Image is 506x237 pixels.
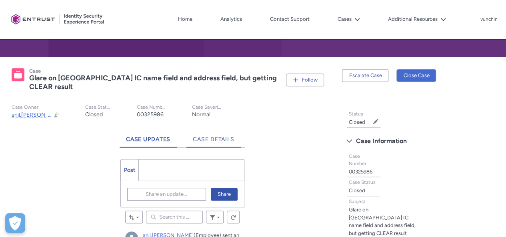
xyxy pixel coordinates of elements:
span: Subject [348,199,365,204]
button: Case Information [342,135,428,147]
p: Case Number [137,104,166,110]
input: Search this feed... [146,211,203,223]
records-entity-label: Case [29,68,41,74]
lightning-formatted-text: Closed [348,119,365,125]
li: If there is a glare covered the name and we are unable to identify characters then we fail it for... [16,113,114,141]
a: Case Updates [120,125,177,147]
a: Home [176,13,194,25]
li: If there is a glare covered major part of the face and we are unable to identify the facial featu... [16,141,114,177]
lightning-formatted-text: Closed [85,111,103,118]
span: Case Details [193,136,234,143]
a: Contact Support [268,13,312,25]
button: Close Case [396,69,436,82]
button: Change Owner [53,112,60,118]
lightning-formatted-text: 00325986 [137,111,164,118]
lightning-formatted-text: Normal [192,111,210,118]
lightning-formatted-text: 00325986 [348,169,372,175]
button: Cases [336,13,362,25]
button: User Profile vunchin [480,15,498,23]
a: Case Details [186,125,241,147]
span: Share [218,188,231,200]
p: vunchin [480,17,498,22]
lightning-formatted-text: Glare on Malaysia IC name field and address field, but getting CLEAR result [29,74,277,92]
div: Cookie Preferences [5,213,25,233]
span: anil.[PERSON_NAME] [12,112,66,118]
span: Post [124,167,135,173]
a: Analytics, opens in new tab [218,13,244,25]
button: Edit Status [372,118,379,125]
button: Additional Resources [386,13,448,25]
button: Escalate Case [342,69,388,82]
span: Case Status [348,179,375,185]
li: If glare covered the address part and the address extraction task is enabled then we fail for Ima... [16,177,114,199]
lightning-formatted-text: Closed [348,187,365,193]
span: Case Number [348,153,366,166]
button: Share [211,188,238,201]
button: Open Preferences [5,213,25,233]
p: Case Severity [192,104,222,110]
button: Refresh this feed [227,211,240,223]
span: Case Information [356,135,406,147]
span: Case Updates [126,136,171,143]
div: Chatter Publisher [120,159,244,207]
p: Case Status [85,104,111,110]
lightning-formatted-text: Glare on [GEOGRAPHIC_DATA] IC name field and address field, but getting CLEAR result [348,207,415,236]
button: Share an update... [127,188,206,201]
span: Follow [302,77,317,83]
span: Share an update... [146,188,187,200]
button: Follow [286,74,324,86]
span: Status [348,111,363,117]
p: Case Owner [12,104,60,110]
a: Post [121,159,139,181]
